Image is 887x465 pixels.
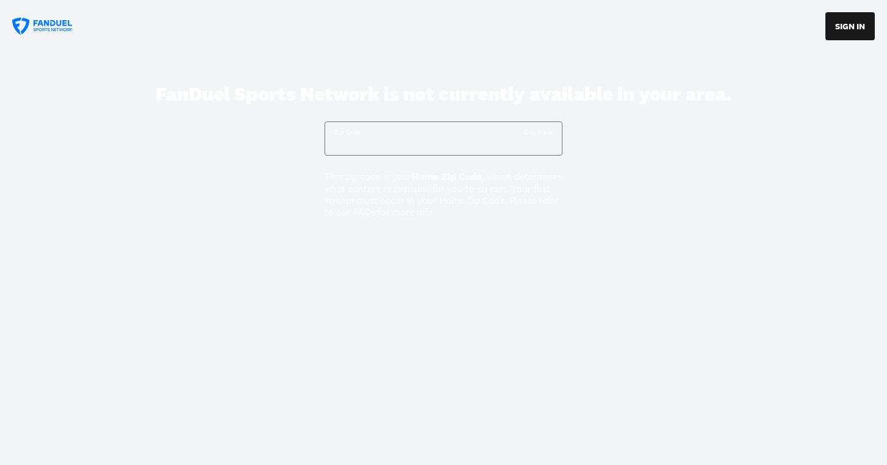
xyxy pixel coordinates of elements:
b: Home Zip Code [412,170,482,183]
div: Zip Code [335,128,360,137]
div: This zip code is your , which determines what content is available for you to stream. Your first ... [325,171,562,218]
div: FanDuel Sports Network is not currently available in your area. [156,83,731,106]
button: SIGN IN [825,12,875,40]
div: City, State [523,128,552,137]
